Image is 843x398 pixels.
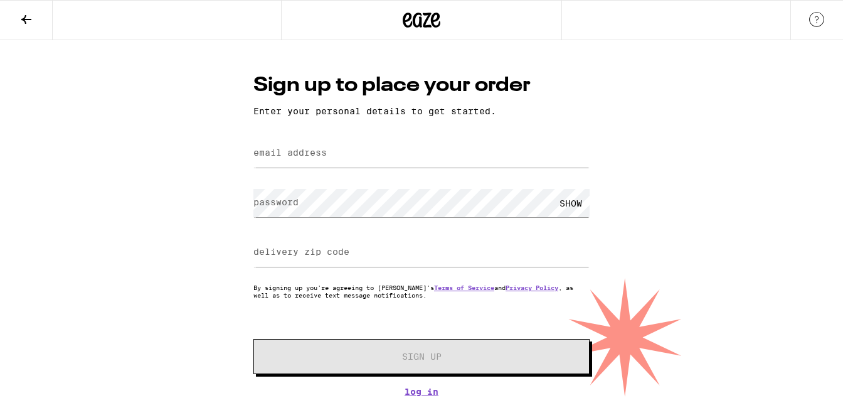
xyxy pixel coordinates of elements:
a: Privacy Policy [506,284,558,291]
a: Log In [253,387,590,397]
h1: Sign up to place your order [253,72,590,100]
label: password [253,197,299,207]
p: By signing up you're agreeing to [PERSON_NAME]'s and , as well as to receive text message notific... [253,284,590,299]
button: Sign Up [253,339,590,374]
span: Hi. Need any help? [8,9,90,19]
a: Terms of Service [434,284,494,291]
span: Sign Up [402,352,442,361]
p: Enter your personal details to get started. [253,106,590,116]
label: delivery zip code [253,247,349,257]
label: email address [253,148,327,158]
input: email address [253,139,590,168]
div: SHOW [552,189,590,217]
input: delivery zip code [253,239,590,267]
